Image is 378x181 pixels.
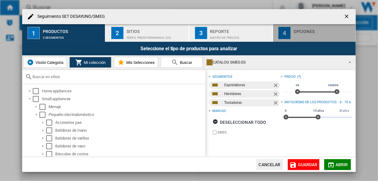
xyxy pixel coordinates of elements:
[195,27,207,39] div: 3
[46,127,55,133] md-checkbox: Select
[190,24,273,42] button: 3 Reporte Matriz de precios
[33,96,42,102] md-checkbox: Select
[55,143,204,149] div: Batidoras de vaso
[39,112,49,118] md-checkbox: Select
[294,27,353,33] div: Opciones
[69,57,111,68] button: Mi colección
[224,90,272,98] div: Hervidores
[33,88,42,94] md-checkbox: Select
[34,14,105,20] h4: Seguimiento SET DESAYUNO/SMEG
[213,117,266,128] div: Deseleccionar todo
[42,88,204,94] div: Home appliances
[114,57,158,68] button: Mis Selecciones
[324,159,351,170] button: Abrir
[285,100,337,105] div: Antigüedad de los productos
[336,162,348,167] span: Abrir
[224,81,272,89] div: Exprimidores
[211,117,268,128] button: Deseleccionar todo
[273,91,280,98] ng-md-icon: Quitar
[278,27,291,39] div: 4
[22,42,356,55] div: Seleccione el tipo de productos para analizar
[285,74,296,79] div: Precio
[83,60,106,65] span: Mi colección
[49,112,204,118] div: Pequeño electrodoméstico
[338,100,353,105] div: : 0 - 15 a.
[46,135,55,141] md-checkbox: Select
[125,60,155,65] span: Mis Selecciones
[339,108,350,113] span: 30 años
[224,99,272,107] div: Tostadoras
[32,74,202,79] input: Buscar en sitios
[43,27,103,33] div: Productos
[55,135,204,141] div: Batidoras de varillas
[341,11,353,23] button: getI18NText('BUTTONS.CLOSE_DIALOG')
[178,60,192,65] span: Buscar
[273,24,356,42] button: 4 Opciones
[284,108,288,113] span: 0
[111,27,123,39] div: 2
[327,83,339,88] span: 10000€
[312,108,325,113] span: 15 años
[46,143,55,149] md-checkbox: Select
[273,82,280,90] ng-md-icon: Quitar
[256,159,283,170] button: Cancelar
[28,27,40,39] div: 1
[43,33,103,39] div: 3 segmentos
[212,74,232,79] div: segmentos
[218,130,280,135] label: SMEG
[288,159,319,170] button: Guardar
[39,104,49,110] md-checkbox: Select
[210,33,270,39] div: Matriz de precios
[46,151,55,157] md-checkbox: Select
[295,83,301,88] span: 0€
[127,27,186,33] div: Sitios
[22,24,106,42] button: 1 Productos 3 segmentos
[55,151,204,157] div: Básculas de cocina
[55,127,204,133] div: Batidoras de mano
[49,104,204,110] div: Menaje
[210,27,270,33] div: Reporte
[23,57,67,68] button: Visión Categoría
[127,33,186,39] div: Perfil predeterminado (29)
[212,109,226,114] div: Marcas
[298,162,318,167] span: Guardar
[344,13,351,21] ng-md-icon: getI18NText('BUTTONS.CLOSE_DIALOG')
[42,96,204,102] div: Small appliances
[161,57,203,68] button: Buscar
[213,130,217,134] input: brand.name
[273,100,280,107] ng-md-icon: Quitar
[46,120,55,126] md-checkbox: Select
[207,58,343,67] div: CATALOG SMEG ES
[106,24,189,42] button: 2 Sitios Perfil predeterminado (29)
[34,60,63,65] span: Visión Categoría
[27,59,34,66] img: wiser-icon-blue.png
[55,120,204,126] div: Accesorios pae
